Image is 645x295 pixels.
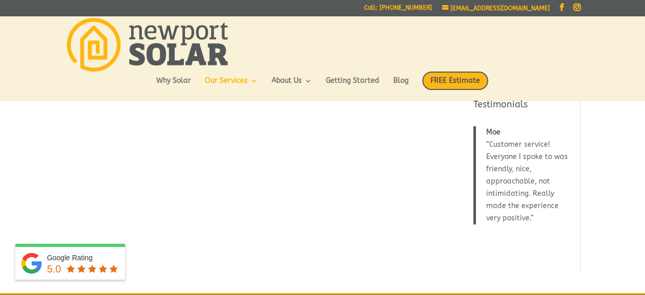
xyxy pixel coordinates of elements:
[442,5,550,12] a: [EMAIL_ADDRESS][DOMAIN_NAME]
[393,77,409,95] a: Blog
[422,72,488,100] a: FREE Estimate
[422,72,488,90] span: FREE Estimate
[473,98,574,116] h4: Testimonials
[47,253,120,263] div: Google Rating
[326,77,379,95] a: Getting Started
[156,77,191,95] a: Why Solar
[205,77,258,95] a: Our Services
[67,18,227,72] img: Newport Solar | Solar Energy Optimized.
[486,128,500,137] span: Moe
[364,5,432,15] a: Call: [PHONE_NUMBER]
[47,263,61,275] span: 5.0
[473,126,574,224] blockquote: Customer service! Everyone I spoke to was friendly, nice, approachable, not intimidating. Really ...
[272,77,312,95] a: About Us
